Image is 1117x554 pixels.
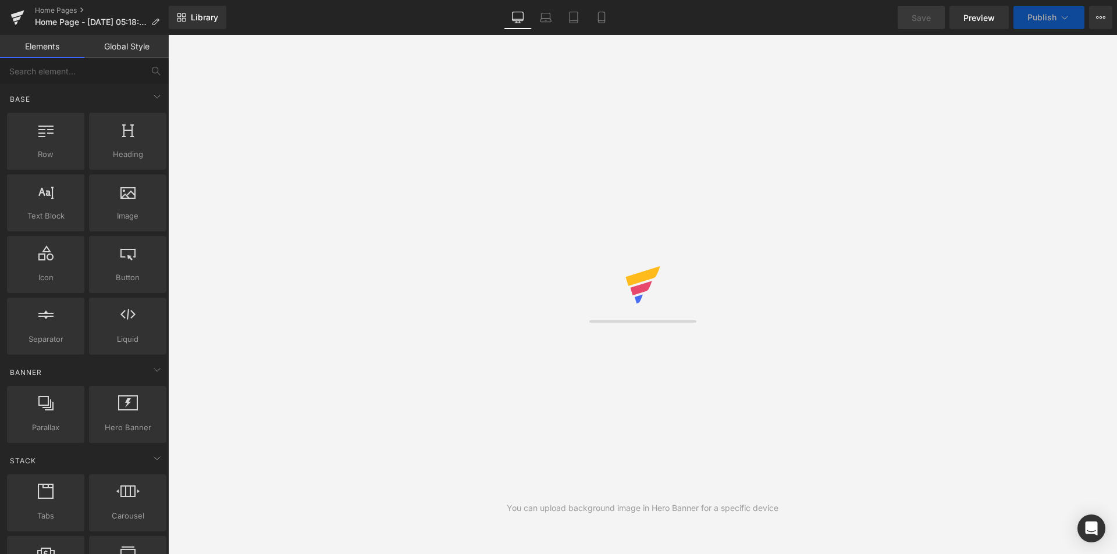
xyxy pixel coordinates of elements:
span: Separator [10,333,81,345]
a: Mobile [588,6,616,29]
a: Home Pages [35,6,169,15]
button: Publish [1013,6,1084,29]
span: Text Block [10,210,81,222]
a: Global Style [84,35,169,58]
span: Heading [93,148,163,160]
span: Image [93,210,163,222]
div: Open Intercom Messenger [1077,514,1105,542]
a: Tablet [560,6,588,29]
span: Hero Banner [93,421,163,434]
span: Row [10,148,81,160]
span: Icon [10,271,81,284]
span: Parallax [10,421,81,434]
span: Preview [963,12,995,24]
a: Desktop [504,6,532,29]
span: Publish [1027,13,1056,22]
span: Carousel [93,510,163,522]
span: Home Page - [DATE] 05:18:21 [35,17,147,27]
a: New Library [169,6,226,29]
span: Liquid [93,333,163,345]
button: More [1089,6,1112,29]
span: Banner [9,367,43,378]
span: Save [912,12,931,24]
span: Tabs [10,510,81,522]
a: Laptop [532,6,560,29]
a: Preview [949,6,1009,29]
span: Button [93,271,163,284]
div: You can upload background image in Hero Banner for a specific device [507,502,778,514]
span: Library [191,12,218,23]
span: Base [9,94,31,105]
span: Stack [9,455,37,466]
